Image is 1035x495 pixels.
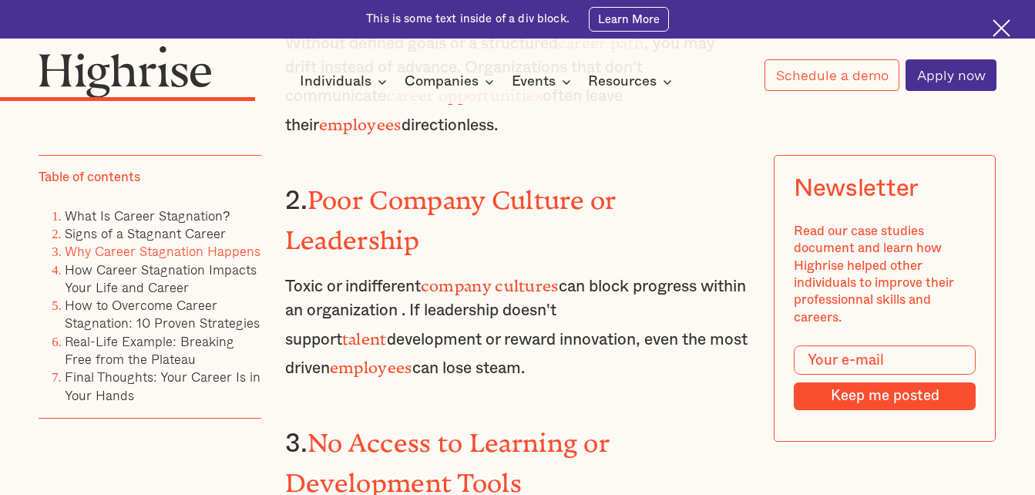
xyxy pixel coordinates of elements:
div: Resources [588,72,657,91]
a: Why Career Stagnation Happens [65,241,260,261]
div: Events [512,72,576,91]
img: Cross icon [993,19,1010,37]
a: Apply now [906,59,996,91]
a: What Is Career Stagnation? [65,206,230,225]
form: Modal Form [794,345,976,409]
strong: talent [342,330,387,340]
div: Individuals [300,72,391,91]
div: Companies [405,72,499,91]
div: Read our case studies document and learn how Highrise helped other individuals to improve their p... [794,223,976,326]
a: Final Thoughts: Your Career Is in Your Hands [65,368,260,405]
img: Highrise logo [39,45,212,98]
strong: No Access to Learning or Development Tools [285,428,610,485]
h3: 2. [285,178,750,258]
div: Newsletter [794,176,919,204]
a: How to Overcome Career Stagnation: 10 Proven Strategies [65,295,260,332]
strong: employees [330,359,412,369]
div: Table of contents [39,169,140,186]
div: This is some text inside of a div block. [366,12,570,27]
input: Keep me posted [794,383,976,410]
strong: Poor Company Culture or Leadership [285,185,617,242]
a: Real-Life Example: Breaking Free from the Plateau [65,332,234,369]
p: Toxic or indifferent can block progress within an organization . If leadership doesn't support de... [285,270,750,381]
div: Individuals [300,72,371,91]
a: Schedule a demo [764,59,899,91]
strong: employees [319,116,402,126]
a: Signs of a Stagnant Career [65,224,226,243]
div: Events [512,72,556,91]
div: Companies [405,72,479,91]
strong: company cultures [421,277,559,287]
input: Your e-mail [794,345,976,375]
div: Resources [588,72,677,91]
a: How Career Stagnation Impacts Your Life and Career [65,260,257,297]
a: Learn More [589,7,669,32]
